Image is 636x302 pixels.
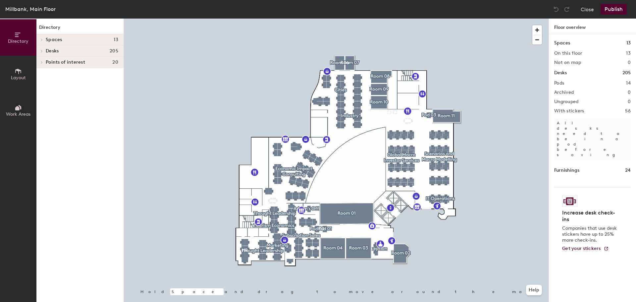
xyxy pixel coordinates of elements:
h4: Increase desk check-ins [562,210,619,223]
h2: 0 [628,60,631,65]
h2: 0 [628,90,631,95]
h1: Directory [36,24,124,34]
h1: Spaces [554,39,570,47]
p: Companies that use desk stickers have up to 25% more check-ins. [562,225,619,243]
h2: Pods [554,81,564,86]
button: Help [526,285,542,295]
h2: 56 [625,108,631,114]
button: Publish [601,4,627,15]
img: Redo [563,6,570,13]
span: 13 [114,37,118,42]
h1: 205 [622,69,631,77]
h1: 13 [626,39,631,47]
h2: With stickers [554,108,584,114]
div: Millbank, Main Floor [5,5,56,13]
h2: 13 [626,51,631,56]
a: Get your stickers [562,246,609,252]
p: All desks need to be in a pod before saving [554,118,631,160]
h2: 14 [626,81,631,86]
h1: Floor overview [549,19,636,34]
h2: Archived [554,90,574,95]
span: Directory [8,38,28,44]
h2: On this floor [554,51,582,56]
img: Undo [553,6,559,13]
h2: Not on map [554,60,581,65]
span: Spaces [46,37,62,42]
h1: 24 [625,167,631,174]
button: Close [581,4,594,15]
h2: 0 [628,99,631,104]
h2: Ungrouped [554,99,579,104]
span: Points of interest [46,60,85,65]
h1: Furnishings [554,167,579,174]
span: Layout [11,75,26,81]
span: Desks [46,48,59,54]
span: Work Areas [6,111,30,117]
span: 205 [110,48,118,54]
h1: Desks [554,69,567,77]
span: 20 [112,60,118,65]
span: Get your stickers [562,246,601,251]
img: Sticker logo [562,196,577,207]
